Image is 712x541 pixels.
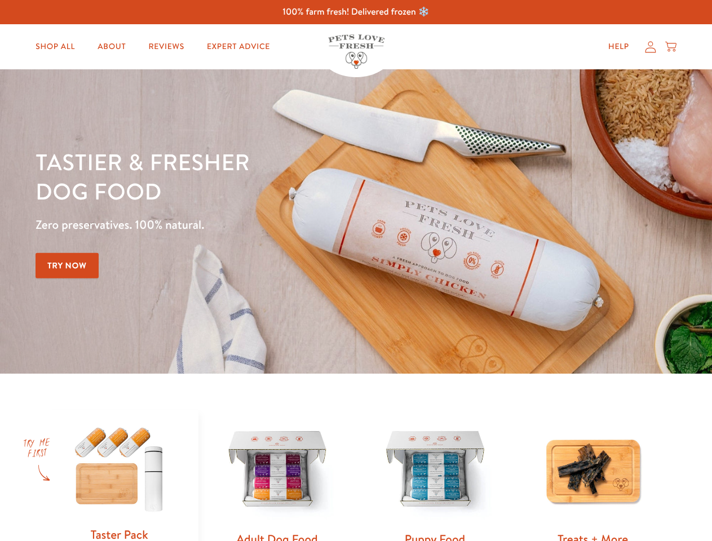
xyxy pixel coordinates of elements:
a: Try Now [36,253,99,278]
a: About [89,36,135,58]
h1: Tastier & fresher dog food [36,147,463,206]
img: Pets Love Fresh [328,34,384,69]
a: Expert Advice [198,36,279,58]
a: Reviews [139,36,193,58]
p: Zero preservatives. 100% natural. [36,215,463,235]
a: Help [599,36,638,58]
a: Shop All [26,36,84,58]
